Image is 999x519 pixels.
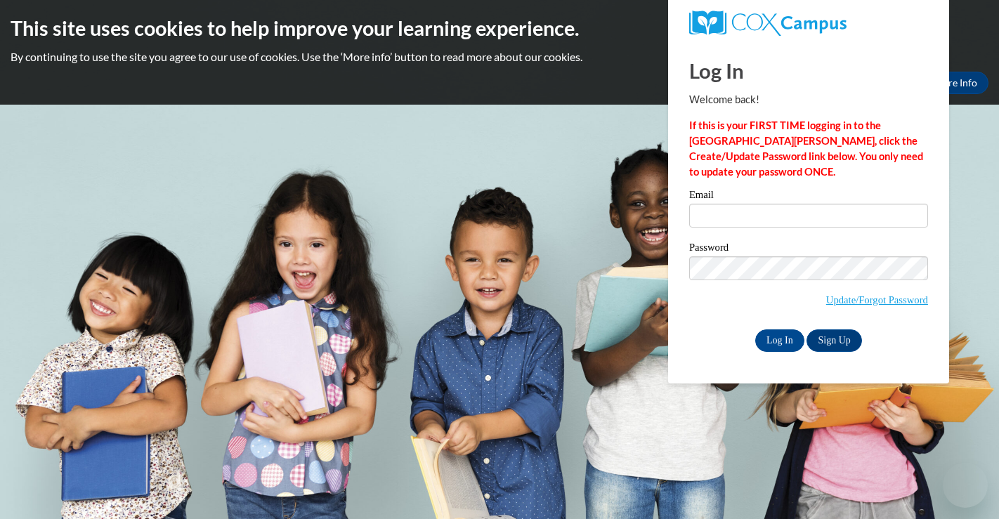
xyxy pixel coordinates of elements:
iframe: Button to launch messaging window [943,463,988,508]
input: Log In [755,329,804,352]
strong: If this is your FIRST TIME logging in to the [GEOGRAPHIC_DATA][PERSON_NAME], click the Create/Upd... [689,119,923,178]
a: Sign Up [807,329,861,352]
p: Welcome back! [689,92,928,107]
p: By continuing to use the site you agree to our use of cookies. Use the ‘More info’ button to read... [11,49,988,65]
h1: Log In [689,56,928,85]
a: COX Campus [689,11,928,36]
a: More Info [922,72,988,94]
label: Email [689,190,928,204]
h2: This site uses cookies to help improve your learning experience. [11,14,988,42]
a: Update/Forgot Password [826,294,928,306]
label: Password [689,242,928,256]
img: COX Campus [689,11,847,36]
